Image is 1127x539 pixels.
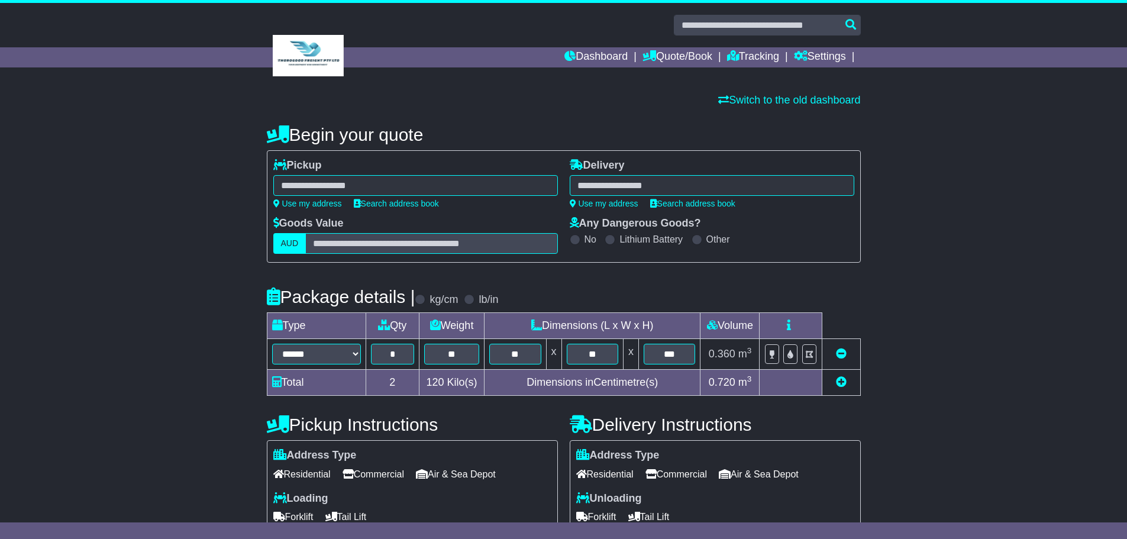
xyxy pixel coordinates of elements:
span: 0.720 [709,376,735,388]
h4: Package details | [267,287,415,306]
span: Commercial [645,465,707,483]
sup: 3 [747,375,752,383]
td: Weight [419,313,485,339]
span: Forklift [273,508,314,526]
span: m [738,376,752,388]
span: Residential [273,465,331,483]
label: No [585,234,596,245]
h4: Pickup Instructions [267,415,558,434]
a: Add new item [836,376,847,388]
label: Unloading [576,492,642,505]
label: Address Type [273,449,357,462]
span: Tail Lift [325,508,367,526]
td: Dimensions (L x W x H) [485,313,700,339]
span: 120 [427,376,444,388]
td: Total [267,370,366,396]
label: Lithium Battery [619,234,683,245]
label: Delivery [570,159,625,172]
span: Air & Sea Depot [416,465,496,483]
label: Pickup [273,159,322,172]
a: Quote/Book [642,47,712,67]
span: m [738,348,752,360]
span: Tail Lift [628,508,670,526]
label: kg/cm [430,293,458,306]
td: x [623,339,638,370]
a: Remove this item [836,348,847,360]
label: Any Dangerous Goods? [570,217,701,230]
a: Settings [794,47,846,67]
a: Use my address [273,199,342,208]
label: lb/in [479,293,498,306]
td: Kilo(s) [419,370,485,396]
label: Loading [273,492,328,505]
span: 0.360 [709,348,735,360]
a: Use my address [570,199,638,208]
td: 2 [366,370,419,396]
label: Address Type [576,449,660,462]
a: Dashboard [564,47,628,67]
td: Type [267,313,366,339]
td: x [546,339,561,370]
label: AUD [273,233,306,254]
span: Residential [576,465,634,483]
h4: Delivery Instructions [570,415,861,434]
a: Switch to the old dashboard [718,94,860,106]
a: Tracking [727,47,779,67]
a: Search address book [354,199,439,208]
sup: 3 [747,346,752,355]
td: Volume [700,313,760,339]
label: Goods Value [273,217,344,230]
label: Other [706,234,730,245]
span: Commercial [343,465,404,483]
td: Dimensions in Centimetre(s) [485,370,700,396]
span: Forklift [576,508,616,526]
td: Qty [366,313,419,339]
a: Search address book [650,199,735,208]
h4: Begin your quote [267,125,861,144]
span: Air & Sea Depot [719,465,799,483]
